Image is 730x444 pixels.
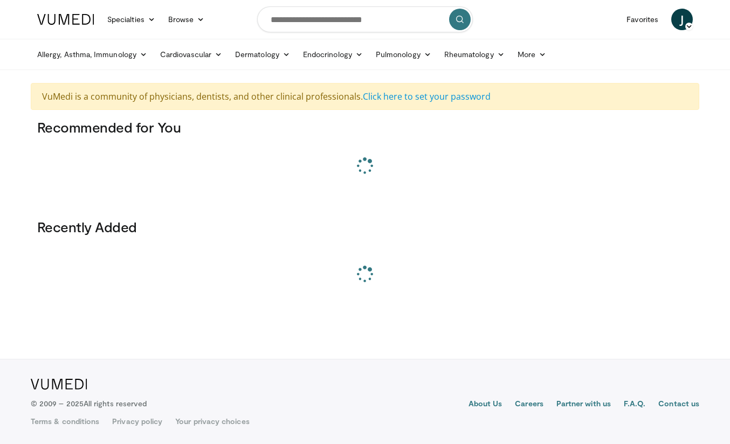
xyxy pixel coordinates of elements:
a: Favorites [620,9,665,30]
a: Dermatology [229,44,297,65]
a: Privacy policy [112,416,162,427]
a: Pulmonology [369,44,438,65]
a: Careers [515,398,543,411]
a: Browse [162,9,211,30]
h3: Recently Added [37,218,693,235]
input: Search topics, interventions [257,6,473,32]
a: More [511,44,553,65]
h3: Recommended for You [37,119,693,136]
a: Contact us [658,398,699,411]
div: VuMedi is a community of physicians, dentists, and other clinical professionals. [31,83,699,110]
a: Rheumatology [438,44,511,65]
span: All rights reserved [84,399,147,408]
a: F.A.Q. [624,398,645,411]
a: J [671,9,693,30]
a: Terms & conditions [31,416,99,427]
a: Your privacy choices [175,416,249,427]
a: Allergy, Asthma, Immunology [31,44,154,65]
a: Partner with us [556,398,611,411]
a: Click here to set your password [363,91,491,102]
a: Specialties [101,9,162,30]
a: About Us [469,398,502,411]
a: Endocrinology [297,44,369,65]
p: © 2009 – 2025 [31,398,147,409]
img: VuMedi Logo [31,379,87,390]
img: VuMedi Logo [37,14,94,25]
a: Cardiovascular [154,44,229,65]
